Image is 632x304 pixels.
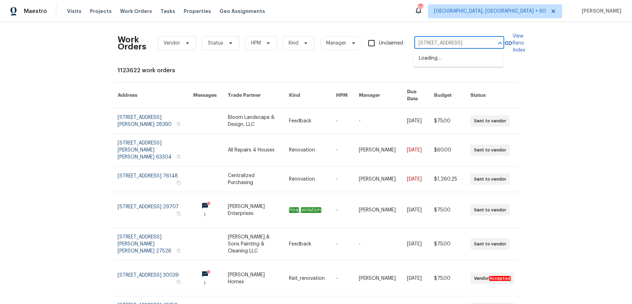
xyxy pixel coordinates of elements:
td: All Repairs 4 Houses [222,134,283,167]
span: Maestro [24,8,47,15]
span: [PERSON_NAME] [579,8,621,15]
td: - [330,228,353,261]
td: Feedback [283,228,330,261]
th: Trade Partner [222,83,283,108]
span: Work Orders [120,8,152,15]
td: - [330,108,353,134]
td: [PERSON_NAME] [353,261,401,296]
button: Copy Address [176,248,182,254]
th: Address [112,83,187,108]
th: Budget [428,83,465,108]
button: Copy Address [176,210,182,217]
span: Properties [184,8,211,15]
div: Loading… [413,50,503,67]
th: Messages [187,83,222,108]
th: Manager [353,83,401,108]
button: Close [495,38,505,48]
td: [PERSON_NAME] Homes [222,261,283,296]
th: HPM [330,83,353,108]
td: Renovation [283,167,330,192]
th: Kind [283,83,330,108]
td: _ [283,192,330,228]
span: HPM [251,40,261,47]
td: Renovation [283,134,330,167]
div: 681 [418,4,423,11]
button: Copy Address [176,121,182,127]
span: Status [208,40,223,47]
td: Centralized Purchasing [222,167,283,192]
td: Reit_renovation [283,261,330,296]
span: Visits [67,8,81,15]
td: [PERSON_NAME] Enterprises [222,192,283,228]
span: Manager [326,40,346,47]
th: Due Date [401,83,428,108]
td: [PERSON_NAME] [353,192,401,228]
span: Unclaimed [379,40,403,47]
td: - [353,108,401,134]
td: [PERSON_NAME] [353,134,401,167]
td: [PERSON_NAME] [353,167,401,192]
td: - [330,192,353,228]
span: Projects [90,8,112,15]
span: Tasks [160,9,175,14]
td: Bloom Landscape & Design, LLC [222,108,283,134]
span: Kind [289,40,298,47]
td: Feedback [283,108,330,134]
td: [PERSON_NAME] & Sons Painting & Cleaning LLC [222,228,283,261]
span: Vendor [164,40,180,47]
td: - [353,228,401,261]
th: Status [465,83,520,108]
button: Copy Address [176,154,182,160]
button: Copy Address [176,279,182,285]
input: Enter in an address [414,38,485,49]
a: View Reno Index [504,33,525,54]
div: 1123622 work orders [118,67,514,74]
button: Copy Address [176,180,182,186]
span: Geo Assignments [219,8,265,15]
td: - [330,261,353,296]
h2: Work Orders [118,36,146,50]
td: - [330,167,353,192]
span: [GEOGRAPHIC_DATA], [GEOGRAPHIC_DATA] + 60 [434,8,546,15]
td: - [330,134,353,167]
